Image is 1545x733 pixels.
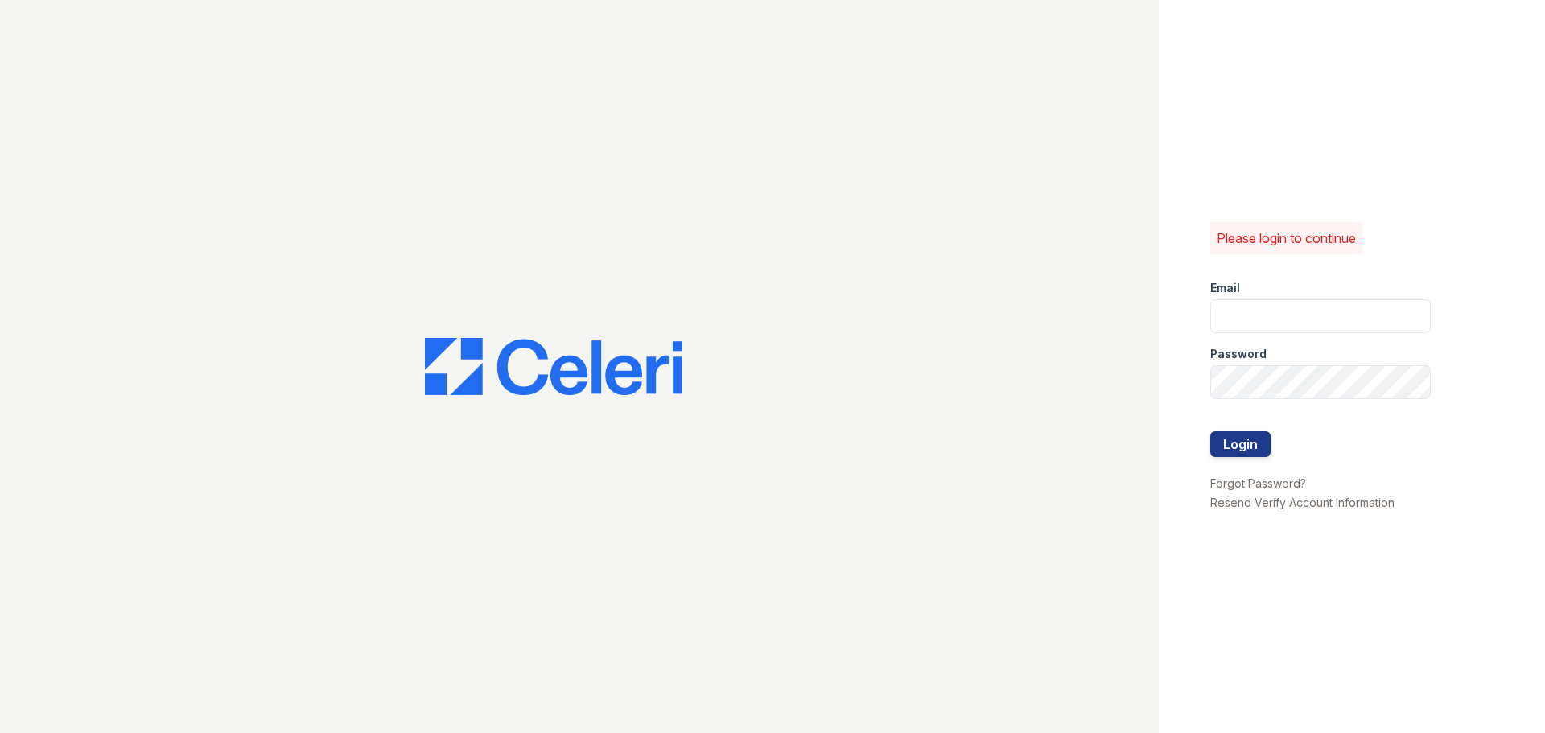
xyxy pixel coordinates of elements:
label: Password [1210,346,1267,362]
button: Login [1210,431,1271,457]
label: Email [1210,280,1240,296]
img: CE_Logo_Blue-a8612792a0a2168367f1c8372b55b34899dd931a85d93a1a3d3e32e68fde9ad4.png [425,338,682,396]
a: Resend Verify Account Information [1210,496,1395,509]
p: Please login to continue [1217,229,1356,248]
a: Forgot Password? [1210,476,1306,490]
